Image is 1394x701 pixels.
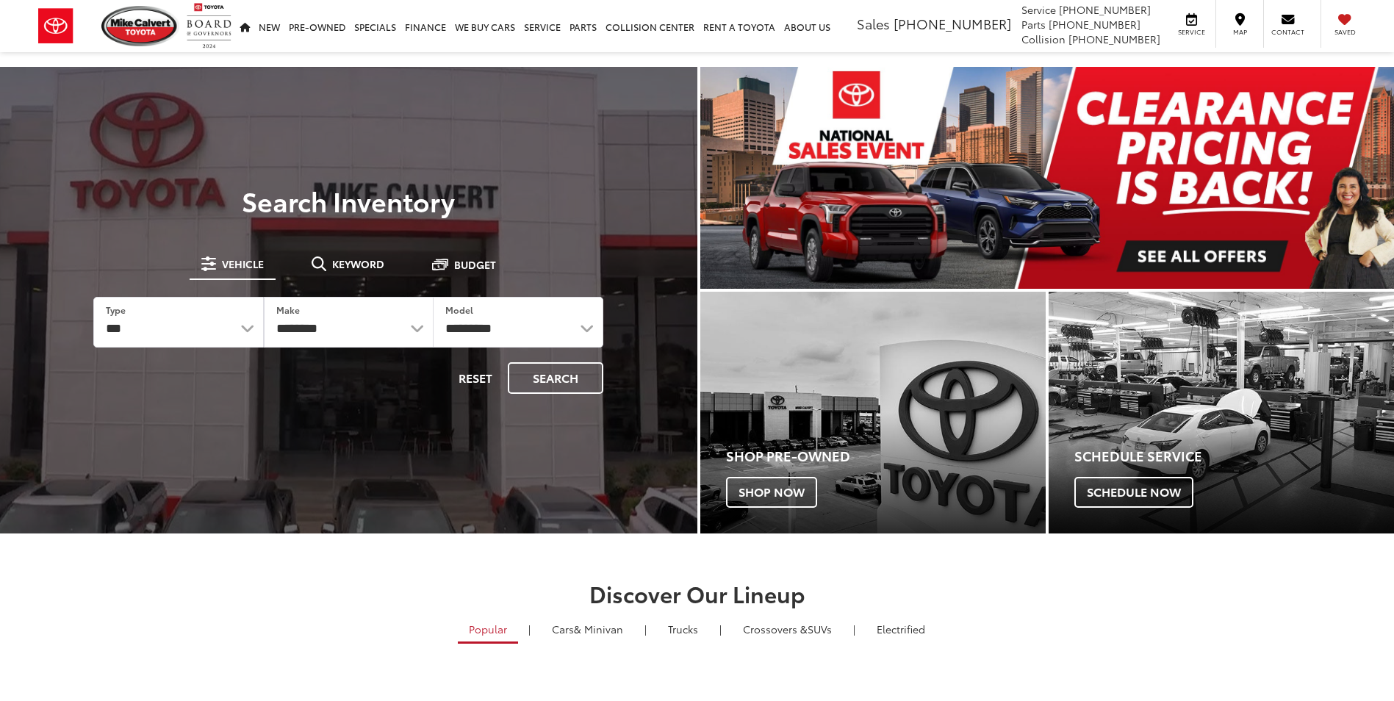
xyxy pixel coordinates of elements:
[101,6,179,46] img: Mike Calvert Toyota
[458,616,518,644] a: Popular
[541,616,634,641] a: Cars
[866,616,936,641] a: Electrified
[857,14,890,33] span: Sales
[106,303,126,316] label: Type
[454,259,496,270] span: Budget
[894,14,1011,33] span: [PHONE_NUMBER]
[525,622,534,636] li: |
[445,303,473,316] label: Model
[726,477,817,508] span: Shop Now
[700,292,1046,533] a: Shop Pre-Owned Shop Now
[726,449,1046,464] h4: Shop Pre-Owned
[849,622,859,636] li: |
[574,622,623,636] span: & Minivan
[1049,292,1394,533] a: Schedule Service Schedule Now
[1021,32,1066,46] span: Collision
[1068,32,1160,46] span: [PHONE_NUMBER]
[1329,27,1361,37] span: Saved
[1021,17,1046,32] span: Parts
[508,362,603,394] button: Search
[641,622,650,636] li: |
[1224,27,1256,37] span: Map
[1074,449,1394,464] h4: Schedule Service
[716,622,725,636] li: |
[1049,292,1394,533] div: Toyota
[700,292,1046,533] div: Toyota
[732,616,843,641] a: SUVs
[62,186,636,215] h3: Search Inventory
[276,303,300,316] label: Make
[1074,477,1193,508] span: Schedule Now
[657,616,709,641] a: Trucks
[222,259,264,269] span: Vehicle
[1059,2,1151,17] span: [PHONE_NUMBER]
[179,581,1215,605] h2: Discover Our Lineup
[1049,17,1140,32] span: [PHONE_NUMBER]
[1175,27,1208,37] span: Service
[1271,27,1304,37] span: Contact
[1021,2,1056,17] span: Service
[446,362,505,394] button: Reset
[332,259,384,269] span: Keyword
[743,622,808,636] span: Crossovers &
